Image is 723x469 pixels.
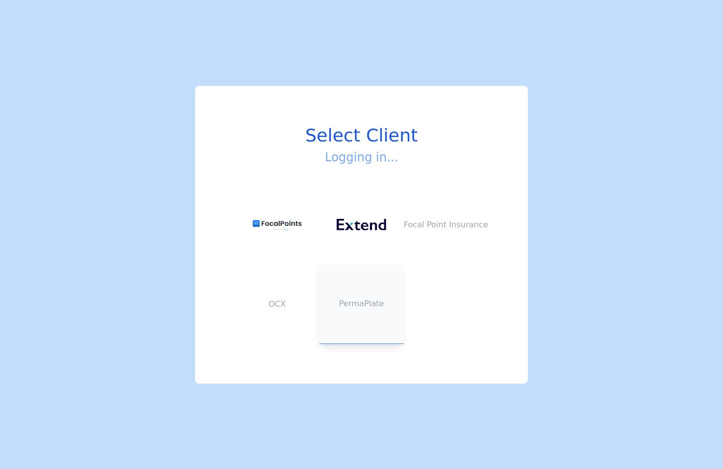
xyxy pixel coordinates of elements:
[235,149,488,165] h3: Logging in...
[319,298,404,310] p: PermaPlate
[235,298,319,310] p: OCX
[319,265,404,344] button: PermaPlate
[235,265,319,344] button: OCX
[404,219,488,231] p: Focal Point Insurance
[404,185,488,265] button: Focal Point Insurance
[235,126,488,145] h1: Select Client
